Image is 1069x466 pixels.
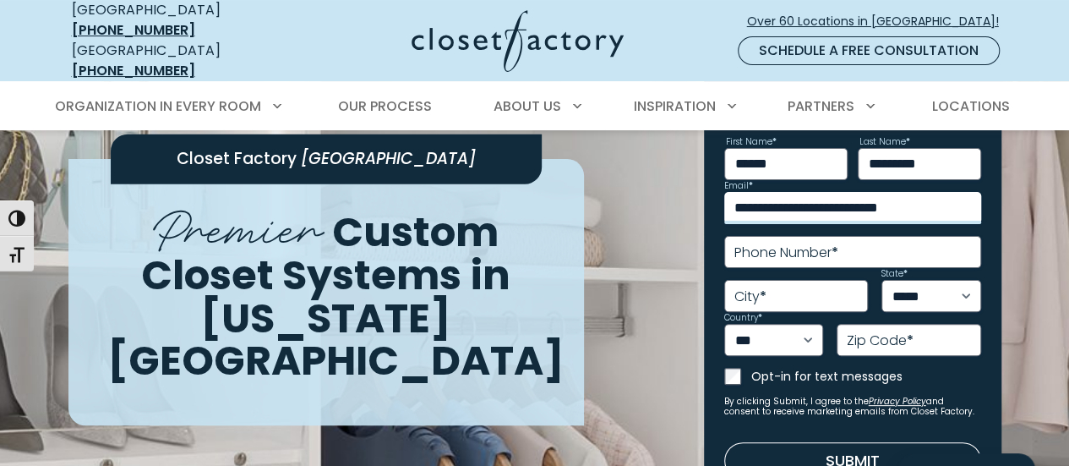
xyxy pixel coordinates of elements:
[931,96,1009,116] span: Locations
[869,395,926,408] a: Privacy Policy
[847,334,914,348] label: Zip Code
[634,96,716,116] span: Inspiration
[72,41,279,81] div: [GEOGRAPHIC_DATA]
[734,246,838,260] label: Phone Number
[338,96,432,116] span: Our Process
[724,397,981,417] small: By clicking Submit, I agree to the and consent to receive marketing emails from Closet Factory.
[72,61,195,80] a: [PHONE_NUMBER]
[55,96,261,116] span: Organization in Every Room
[724,182,753,190] label: Email
[859,138,910,146] label: Last Name
[43,83,1027,130] nav: Primary Menu
[153,186,323,263] span: Premier
[724,314,762,322] label: Country
[107,247,564,389] span: in [US_STATE][GEOGRAPHIC_DATA]
[726,138,777,146] label: First Name
[301,147,476,170] span: [GEOGRAPHIC_DATA]
[494,96,561,116] span: About Us
[881,270,908,278] label: State
[141,204,499,304] span: Custom Closet Systems
[788,96,854,116] span: Partners
[72,20,195,40] a: [PHONE_NUMBER]
[412,10,624,72] img: Closet Factory Logo
[747,13,1012,30] span: Over 60 Locations in [GEOGRAPHIC_DATA]!
[177,147,297,170] span: Closet Factory
[734,290,766,304] label: City
[751,368,981,385] label: Opt-in for text messages
[746,7,1013,36] a: Over 60 Locations in [GEOGRAPHIC_DATA]!
[738,36,1000,65] a: Schedule a Free Consultation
